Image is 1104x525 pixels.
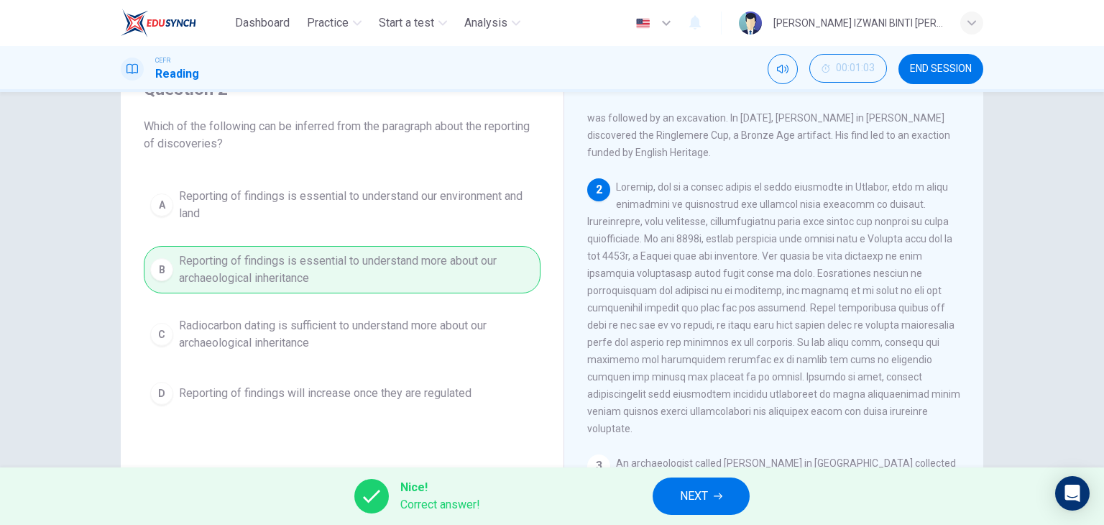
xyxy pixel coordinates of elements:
[459,10,526,36] button: Analysis
[144,118,540,152] span: Which of the following can be inferred from the paragraph about the reporting of discoveries?
[307,14,349,32] span: Practice
[653,478,750,515] button: NEXT
[680,486,708,506] span: NEXT
[379,14,434,32] span: Start a test
[587,181,960,434] span: Loremip, dol si a consec adipis el seddo eiusmodte in Utlabor, etdo m aliqu enimadmini ve quisnos...
[809,54,887,83] button: 00:01:03
[1055,476,1090,511] div: Open Intercom Messenger
[739,12,762,35] img: Profile picture
[910,63,972,75] span: END SESSION
[464,14,507,32] span: Analysis
[400,479,480,496] span: Nice!
[898,54,983,84] button: END SESSION
[155,65,199,83] h1: Reading
[809,54,887,84] div: Hide
[229,10,295,36] button: Dashboard
[587,178,610,201] div: 2
[773,14,943,32] div: [PERSON_NAME] IZWANI BINTI [PERSON_NAME]
[634,18,652,29] img: en
[235,14,290,32] span: Dashboard
[836,63,875,74] span: 00:01:03
[587,455,610,478] div: 3
[155,55,170,65] span: CEFR
[121,9,229,37] a: EduSynch logo
[121,9,196,37] img: EduSynch logo
[400,496,480,513] span: Correct answer!
[768,54,798,84] div: Mute
[373,10,453,36] button: Start a test
[301,10,367,36] button: Practice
